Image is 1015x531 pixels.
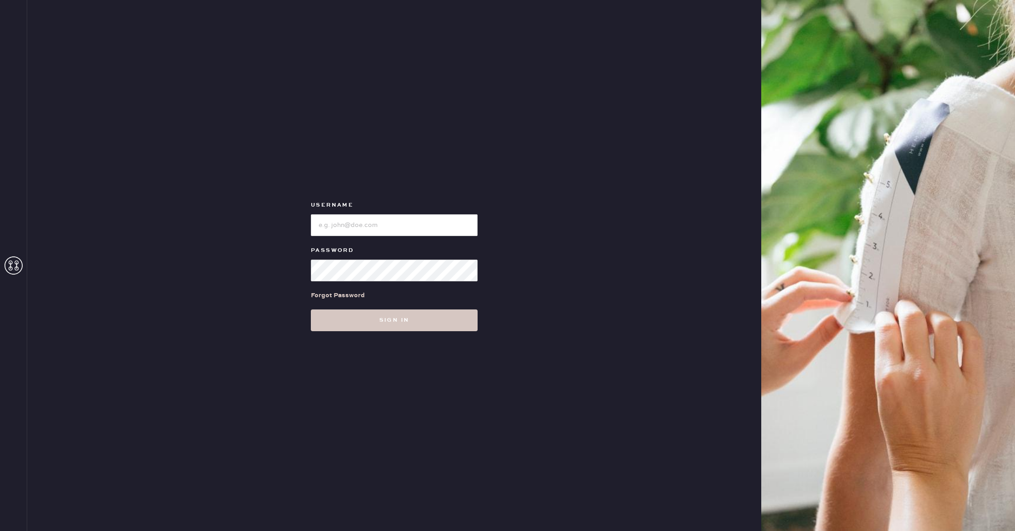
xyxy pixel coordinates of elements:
[311,290,365,300] div: Forgot Password
[311,281,365,309] a: Forgot Password
[311,245,478,256] label: Password
[311,214,478,236] input: e.g. john@doe.com
[311,200,478,211] label: Username
[311,309,478,331] button: Sign in
[972,490,1011,529] iframe: Front Chat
